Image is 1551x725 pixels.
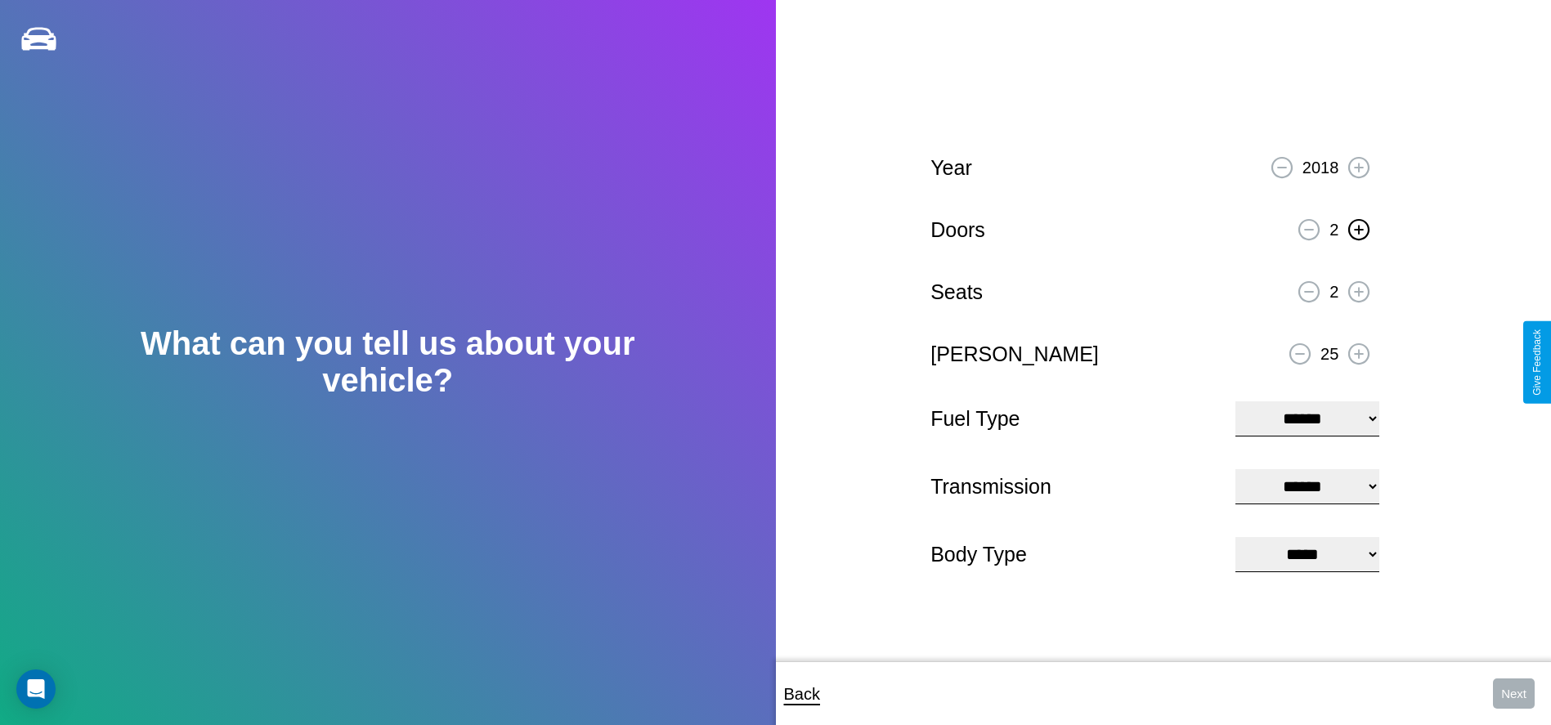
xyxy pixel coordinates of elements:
p: 2 [1329,277,1338,307]
p: 2018 [1302,153,1339,182]
button: Next [1493,678,1535,709]
p: Body Type [930,536,1219,573]
p: Seats [930,274,983,311]
div: Give Feedback [1531,329,1543,396]
h2: What can you tell us about your vehicle? [78,325,698,399]
p: 2 [1329,215,1338,244]
p: 25 [1320,339,1338,369]
p: Back [784,679,820,709]
p: Year [930,150,972,186]
p: Transmission [930,468,1219,505]
p: [PERSON_NAME] [930,336,1099,373]
div: Open Intercom Messenger [16,669,56,709]
p: Fuel Type [930,401,1219,437]
p: Doors [930,212,985,248]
